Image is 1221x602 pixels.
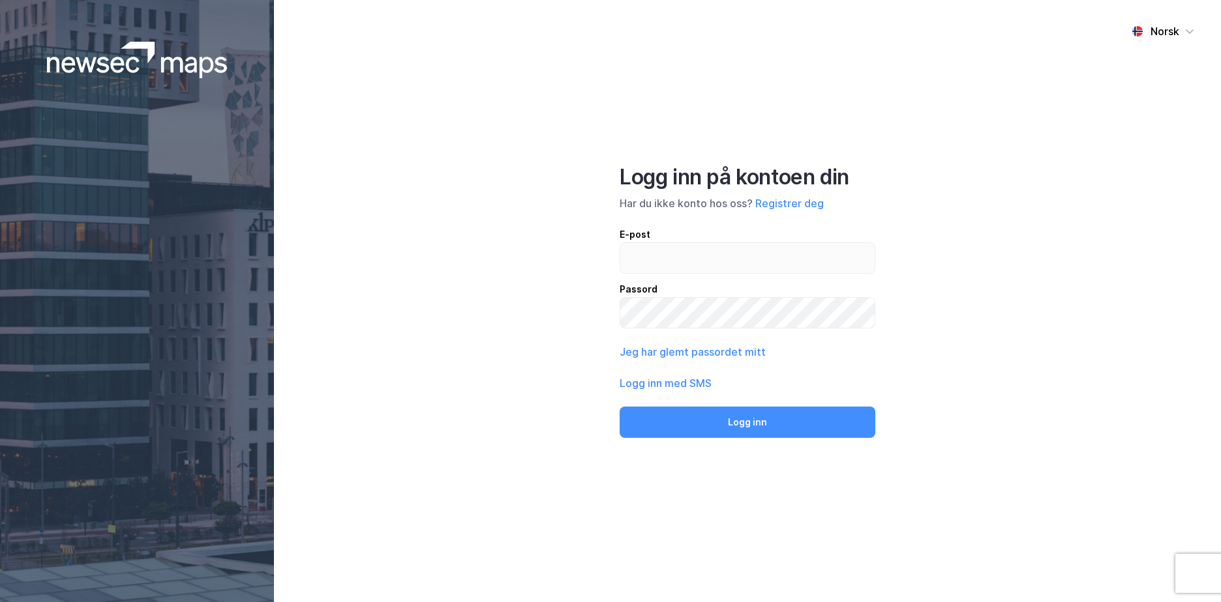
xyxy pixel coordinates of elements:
div: E-post [620,227,875,242]
button: Logg inn med SMS [620,375,712,391]
button: Jeg har glemt passordet mitt [620,344,766,360]
img: logoWhite.bf58a803f64e89776f2b079ca2356427.svg [47,42,228,78]
button: Registrer deg [755,195,824,211]
button: Logg inn [620,407,875,438]
div: Har du ikke konto hos oss? [620,195,875,211]
div: Passord [620,281,875,297]
div: Logg inn på kontoen din [620,164,875,190]
div: Norsk [1151,23,1179,39]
